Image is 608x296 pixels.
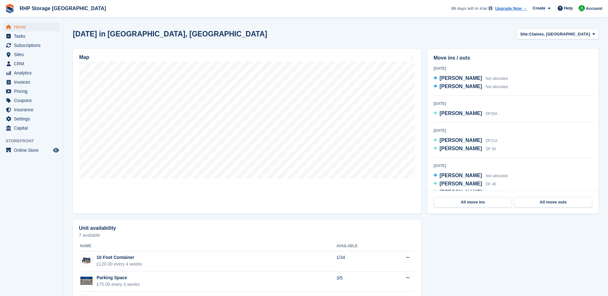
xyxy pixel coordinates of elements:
img: stora-icon-8386f47178a22dfd0bd8f6a31ec36ba5ce8667c1dd55bd0f319d3a0aa187defe.svg [5,4,15,13]
a: [PERSON_NAME] DF20B [434,188,497,196]
img: icon-info-grey-7440780725fd019a000dd9b08b2336e03edf1995a4989e88bcd33f0948082b44.svg [489,6,492,10]
span: Insurance [14,105,52,114]
img: 10-ft-container.jpg [80,256,92,265]
div: [DATE] [434,163,592,169]
a: menu [3,68,60,77]
span: Capital [14,124,52,132]
div: [DATE] [434,128,592,133]
span: Site: [520,31,529,37]
a: Upgrade Now → [495,5,527,12]
span: Home [14,23,52,31]
span: [PERSON_NAME] [440,111,482,116]
span: [PERSON_NAME] [440,173,482,178]
th: Name [79,241,336,251]
div: £120.00 every 4 weeks [97,261,142,267]
span: DF21A [486,138,497,143]
a: All move outs [514,197,592,207]
img: istockphoto-1335929190-612x612.jpg [80,277,92,285]
span: Coupons [14,96,52,105]
a: menu [3,32,60,41]
span: [PERSON_NAME] [440,75,482,81]
span: [PERSON_NAME] [440,146,482,151]
div: [DATE] [434,101,592,106]
span: Analytics [14,68,52,77]
button: Site: Claines, [GEOGRAPHIC_DATA] [517,29,598,39]
a: menu [3,146,60,155]
a: [PERSON_NAME] DF21A [434,137,497,145]
span: Help [564,5,573,11]
a: menu [3,59,60,68]
span: Tasks [14,32,52,41]
span: DF20A [486,112,497,116]
a: menu [3,41,60,50]
a: [PERSON_NAME] DF20A [434,110,497,118]
span: CRM [14,59,52,68]
div: [DATE] [434,66,592,71]
div: Parking Space [97,274,140,281]
div: 10 Foot Container [97,254,142,261]
span: Settings [14,114,52,123]
a: menu [3,50,60,59]
a: menu [3,78,60,87]
a: Map [73,49,421,214]
span: [PERSON_NAME] [440,84,482,89]
a: menu [3,124,60,132]
a: menu [3,87,60,96]
span: Pricing [14,87,52,96]
a: [PERSON_NAME] Not allocated [434,172,508,180]
a: menu [3,23,60,31]
a: Preview store [52,146,60,154]
a: [PERSON_NAME] DF 46 [434,180,496,188]
span: Not allocated [486,76,508,81]
td: 1/34 [336,251,385,271]
img: Rod [579,5,585,11]
a: [PERSON_NAME] Not allocated [434,74,508,83]
p: 7 available [79,233,415,237]
span: Not allocated [486,174,508,178]
span: DF20B [486,190,497,195]
span: DF 60 [486,147,496,151]
span: [PERSON_NAME] [440,138,482,143]
span: DF 46 [486,182,496,186]
span: Online Store [14,146,52,155]
span: Claines, [GEOGRAPHIC_DATA] [529,31,590,37]
span: Storefront [6,138,63,144]
span: Account [586,5,602,12]
a: [PERSON_NAME] Not allocated [434,83,508,91]
h2: Move ins / outs [434,54,592,62]
h2: [DATE] in [GEOGRAPHIC_DATA], [GEOGRAPHIC_DATA] [73,30,267,38]
span: Subscriptions [14,41,52,50]
span: Sites [14,50,52,59]
th: Available [336,241,385,251]
span: [PERSON_NAME] [440,189,482,195]
span: Create [533,5,545,11]
td: 3/5 [336,271,385,292]
a: [PERSON_NAME] DF 60 [434,145,496,153]
h2: Unit availability [79,225,116,231]
a: RHP Storage [GEOGRAPHIC_DATA] [17,3,109,14]
a: menu [3,105,60,114]
a: All move ins [434,197,512,207]
span: [PERSON_NAME] [440,181,482,186]
a: menu [3,114,60,123]
a: menu [3,96,60,105]
div: £75.00 every 4 weeks [97,281,140,288]
span: 89 days left in trial [451,5,487,12]
h2: Map [79,55,89,60]
span: Not allocated [486,85,508,89]
span: Invoices [14,78,52,87]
